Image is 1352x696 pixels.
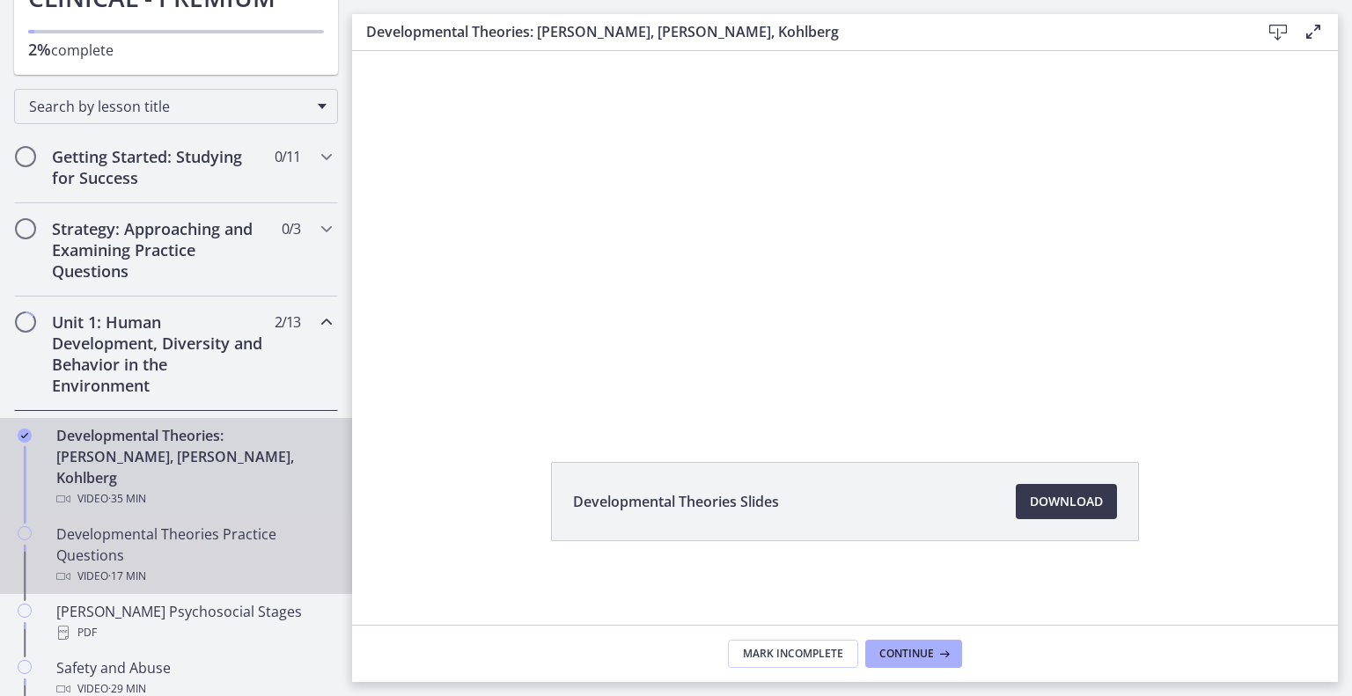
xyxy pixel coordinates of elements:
i: Completed [18,429,32,443]
h2: Getting Started: Studying for Success [52,146,267,188]
span: Search by lesson title [29,97,309,116]
span: 2% [28,39,51,60]
span: · 35 min [108,488,146,509]
button: Mark Incomplete [728,640,858,668]
a: Download [1016,484,1117,519]
div: Developmental Theories: [PERSON_NAME], [PERSON_NAME], Kohlberg [56,425,331,509]
div: PDF [56,622,331,643]
button: Continue [865,640,962,668]
span: · 17 min [108,566,146,587]
h2: Unit 1: Human Development, Diversity and Behavior in the Environment [52,311,267,396]
span: Download [1030,491,1103,512]
span: 0 / 11 [275,146,300,167]
span: Mark Incomplete [743,647,843,661]
div: Video [56,488,331,509]
div: Developmental Theories Practice Questions [56,524,331,587]
span: Continue [879,647,934,661]
div: Video [56,566,331,587]
span: Developmental Theories Slides [573,491,779,512]
h3: Developmental Theories: [PERSON_NAME], [PERSON_NAME], Kohlberg [366,21,1232,42]
p: complete [28,39,324,61]
div: [PERSON_NAME] Psychosocial Stages [56,601,331,643]
span: 2 / 13 [275,311,300,333]
h2: Strategy: Approaching and Examining Practice Questions [52,218,267,282]
div: Search by lesson title [14,89,338,124]
span: 0 / 3 [282,218,300,239]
